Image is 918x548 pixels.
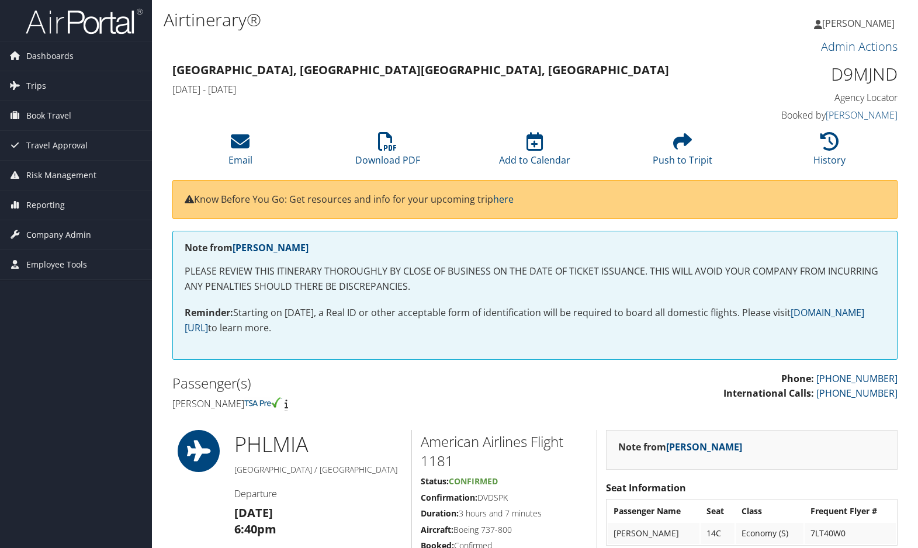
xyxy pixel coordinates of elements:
[26,131,88,160] span: Travel Approval
[723,387,814,400] strong: International Calls:
[26,190,65,220] span: Reporting
[826,109,898,122] a: [PERSON_NAME]
[814,6,906,41] a: [PERSON_NAME]
[228,138,252,167] a: Email
[244,397,282,408] img: tsa-precheck.png
[421,508,588,519] h5: 3 hours and 7 minutes
[816,387,898,400] a: [PHONE_NUMBER]
[729,91,898,104] h4: Agency Locator
[781,372,814,385] strong: Phone:
[172,397,526,410] h4: [PERSON_NAME]
[449,476,498,487] span: Confirmed
[185,192,885,207] p: Know Before You Go: Get resources and info for your upcoming trip
[493,193,514,206] a: here
[421,492,477,503] strong: Confirmation:
[234,505,273,521] strong: [DATE]
[26,8,143,35] img: airportal-logo.png
[185,306,885,335] p: Starting on [DATE], a Real ID or other acceptable form of identification will be required to boar...
[172,373,526,393] h2: Passenger(s)
[234,464,403,476] h5: [GEOGRAPHIC_DATA] / [GEOGRAPHIC_DATA]
[666,441,742,453] a: [PERSON_NAME]
[234,487,403,500] h4: Departure
[736,501,803,522] th: Class
[606,481,686,494] strong: Seat Information
[421,432,588,471] h2: American Airlines Flight 1181
[185,241,309,254] strong: Note from
[421,524,453,535] strong: Aircraft:
[185,306,233,319] strong: Reminder:
[701,523,735,544] td: 14C
[185,264,885,294] p: PLEASE REVIEW THIS ITINERARY THOROUGHLY BY CLOSE OF BUSINESS ON THE DATE OF TICKET ISSUANCE. THIS...
[26,220,91,249] span: Company Admin
[821,39,898,54] a: Admin Actions
[421,476,449,487] strong: Status:
[26,161,96,190] span: Risk Management
[822,17,895,30] span: [PERSON_NAME]
[618,441,742,453] strong: Note from
[653,138,712,167] a: Push to Tripit
[234,521,276,537] strong: 6:40pm
[813,138,846,167] a: History
[26,71,46,100] span: Trips
[729,62,898,86] h1: D9MJND
[805,523,896,544] td: 7LT40W0
[185,306,864,334] a: [DOMAIN_NAME][URL]
[355,138,420,167] a: Download PDF
[499,138,570,167] a: Add to Calendar
[164,8,659,32] h1: Airtinerary®
[233,241,309,254] a: [PERSON_NAME]
[421,508,459,519] strong: Duration:
[172,62,669,78] strong: [GEOGRAPHIC_DATA], [GEOGRAPHIC_DATA] [GEOGRAPHIC_DATA], [GEOGRAPHIC_DATA]
[421,492,588,504] h5: DVDSPK
[701,501,735,522] th: Seat
[729,109,898,122] h4: Booked by
[816,372,898,385] a: [PHONE_NUMBER]
[608,501,699,522] th: Passenger Name
[736,523,803,544] td: Economy (S)
[26,250,87,279] span: Employee Tools
[234,430,403,459] h1: PHL MIA
[805,501,896,522] th: Frequent Flyer #
[421,524,588,536] h5: Boeing 737-800
[26,101,71,130] span: Book Travel
[172,83,712,96] h4: [DATE] - [DATE]
[26,41,74,71] span: Dashboards
[608,523,699,544] td: [PERSON_NAME]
